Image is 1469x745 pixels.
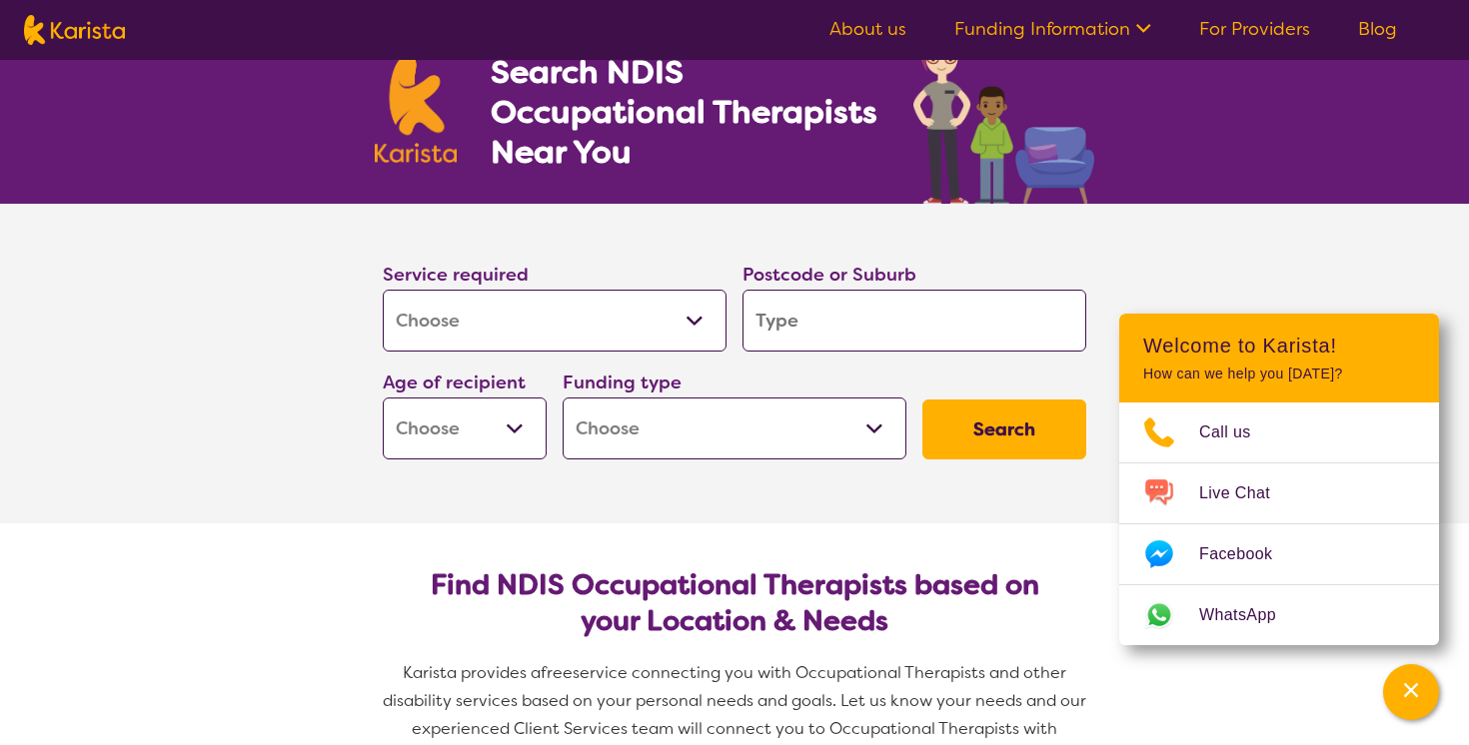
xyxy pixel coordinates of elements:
[1143,366,1415,382] p: How can we help you [DATE]?
[1383,664,1439,720] button: Channel Menu
[24,15,125,45] img: Karista logo
[383,263,529,287] label: Service required
[1119,585,1439,645] a: Web link opens in a new tab.
[922,399,1086,459] button: Search
[1199,17,1310,41] a: For Providers
[1199,600,1300,630] span: WhatsApp
[399,567,1070,639] h2: Find NDIS Occupational Therapists based on your Location & Needs
[954,17,1151,41] a: Funding Information
[742,263,916,287] label: Postcode or Suburb
[1199,478,1294,508] span: Live Chat
[1143,334,1415,358] h2: Welcome to Karista!
[1119,314,1439,645] div: Channel Menu
[563,371,682,394] label: Funding type
[383,371,526,394] label: Age of recipient
[375,55,457,163] img: Karista logo
[403,662,541,683] span: Karista provides a
[541,662,573,683] span: free
[1358,17,1397,41] a: Blog
[491,52,879,172] h1: Search NDIS Occupational Therapists Near You
[742,290,1086,352] input: Type
[1199,417,1275,447] span: Call us
[1199,539,1296,569] span: Facebook
[913,29,1094,204] img: occupational-therapy
[829,17,906,41] a: About us
[1119,402,1439,645] ul: Choose channel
